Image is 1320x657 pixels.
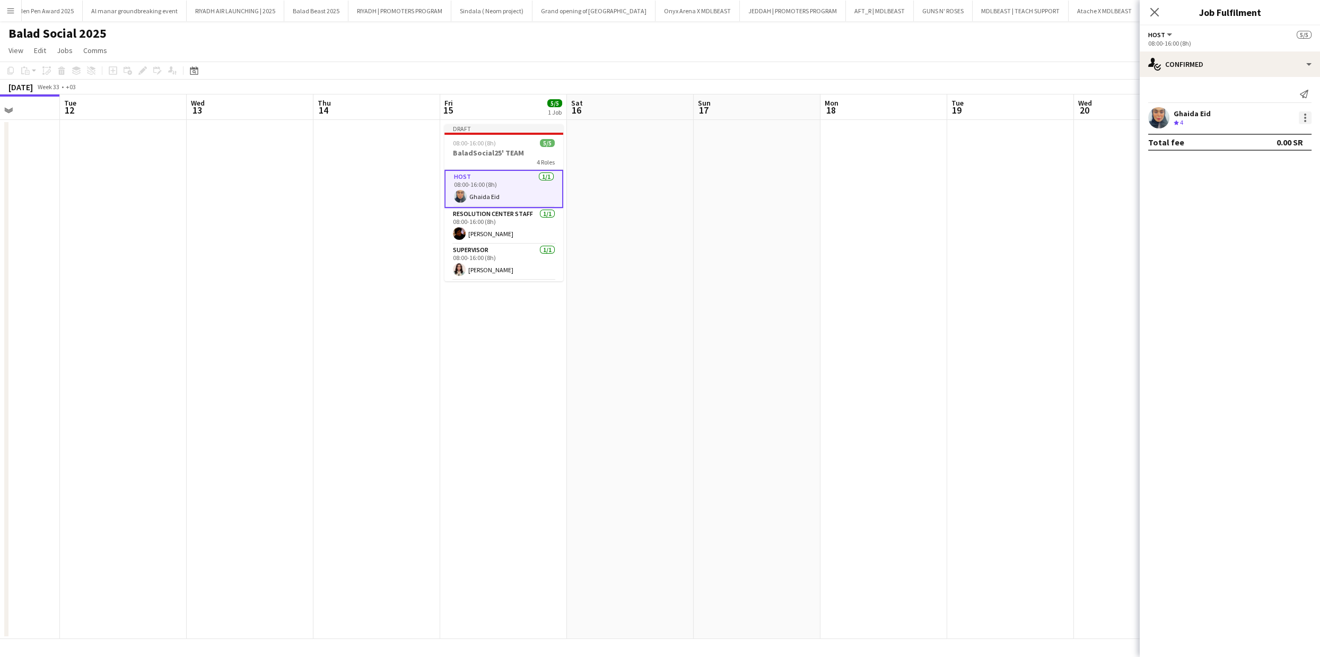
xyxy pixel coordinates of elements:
span: Edit [34,46,46,55]
span: 5/5 [1297,31,1312,39]
span: 13 [189,104,205,116]
span: View [8,46,23,55]
div: Draft [444,124,563,133]
div: Total fee [1148,137,1184,148]
button: JEDDAH | PROMOTERS PROGRAM [740,1,846,21]
button: AFT_R | MDLBEAST [846,1,914,21]
div: Ghaida Eid [1174,109,1211,118]
app-job-card: Draft08:00-16:00 (8h)5/5BaladSocial25' TEAM4 RolesHOST1/108:00-16:00 (8h)Ghaida EidResolution Cen... [444,124,563,281]
span: Mon [825,98,838,108]
span: Jobs [57,46,73,55]
button: Atache X MDLBEAST [1069,1,1141,21]
a: View [4,44,28,57]
button: Al manar groundbreaking event [83,1,187,21]
div: 1 Job [548,108,562,116]
span: Thu [318,98,331,108]
div: 0.00 SR [1277,137,1303,148]
h3: Job Fulfilment [1140,5,1320,19]
app-card-role: Resolution Center Staff1/108:00-16:00 (8h)[PERSON_NAME] [444,208,563,244]
a: Jobs [53,44,77,57]
app-card-role: HOST1/108:00-16:00 (8h)Ghaida Eid [444,170,563,208]
span: 12 [63,104,76,116]
div: +03 [66,83,76,91]
a: Comms [79,44,111,57]
span: 19 [950,104,964,116]
span: 16 [570,104,583,116]
button: Grand opening of [GEOGRAPHIC_DATA] [532,1,655,21]
span: 20 [1077,104,1092,116]
button: GUNS N' ROSES [914,1,973,21]
span: Tue [951,98,964,108]
span: Comms [83,46,107,55]
span: 5/5 [547,99,562,107]
div: [DATE] [8,82,33,92]
span: Sun [698,98,711,108]
span: 15 [443,104,453,116]
span: 08:00-16:00 (8h) [453,139,496,147]
button: RIYADH AIR LAUNCHING | 2025 [187,1,284,21]
a: Edit [30,44,50,57]
h3: BaladSocial25' TEAM [444,148,563,158]
button: Balad Beast 2025 [284,1,348,21]
span: 14 [316,104,331,116]
div: 08:00-16:00 (8h) [1148,39,1312,47]
button: HOST [1148,31,1174,39]
span: Wed [191,98,205,108]
span: 18 [823,104,838,116]
span: Tue [64,98,76,108]
span: Fri [444,98,453,108]
span: 17 [696,104,711,116]
span: Wed [1078,98,1092,108]
button: Golden Pen Award 2025 [2,1,83,21]
span: HOST [1148,31,1165,39]
button: MDLBEAST | TEACH SUPPORT [973,1,1069,21]
button: Sindala ( Neom project) [451,1,532,21]
span: 4 [1180,118,1183,126]
span: Sat [571,98,583,108]
span: Week 33 [35,83,62,91]
button: Onyx Arena X MDLBEAST [655,1,740,21]
span: 5/5 [540,139,555,147]
app-card-role: Supervisor1/108:00-16:00 (8h)[PERSON_NAME] [444,244,563,280]
h1: Balad Social 2025 [8,25,107,41]
button: RIYADH | PROMOTERS PROGRAM [348,1,451,21]
div: Confirmed [1140,51,1320,77]
span: 4 Roles [537,158,555,166]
